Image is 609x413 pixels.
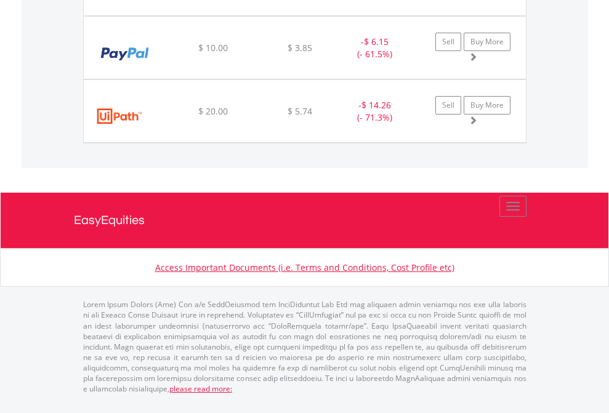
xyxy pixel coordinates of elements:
[90,32,159,76] img: EQU.US.PYPL.png
[361,99,391,111] span: $ 14.26
[83,299,526,394] p: Lorem Ipsum Dolors (Ame) Con a/e SeddOeiusmod tem InciDiduntut Lab Etd mag aliquaen admin veniamq...
[288,105,312,117] span: $ 5.74
[90,95,152,139] img: EQU.US.PATH.png
[435,33,461,51] a: Sell
[464,96,510,114] a: Buy More
[336,36,413,60] div: - (- 61.5%)
[74,193,536,248] a: EasyEquities
[198,105,228,117] span: $ 20.00
[198,42,228,54] span: $ 10.00
[435,96,461,114] a: Sell
[336,99,413,124] div: - (- 71.3%)
[288,42,312,54] span: $ 3.85
[464,33,510,51] a: Buy More
[169,383,232,394] a: please read more:
[364,36,389,47] span: $ 6.15
[155,262,454,273] a: Access Important Documents (i.e. Terms and Conditions, Cost Profile etc)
